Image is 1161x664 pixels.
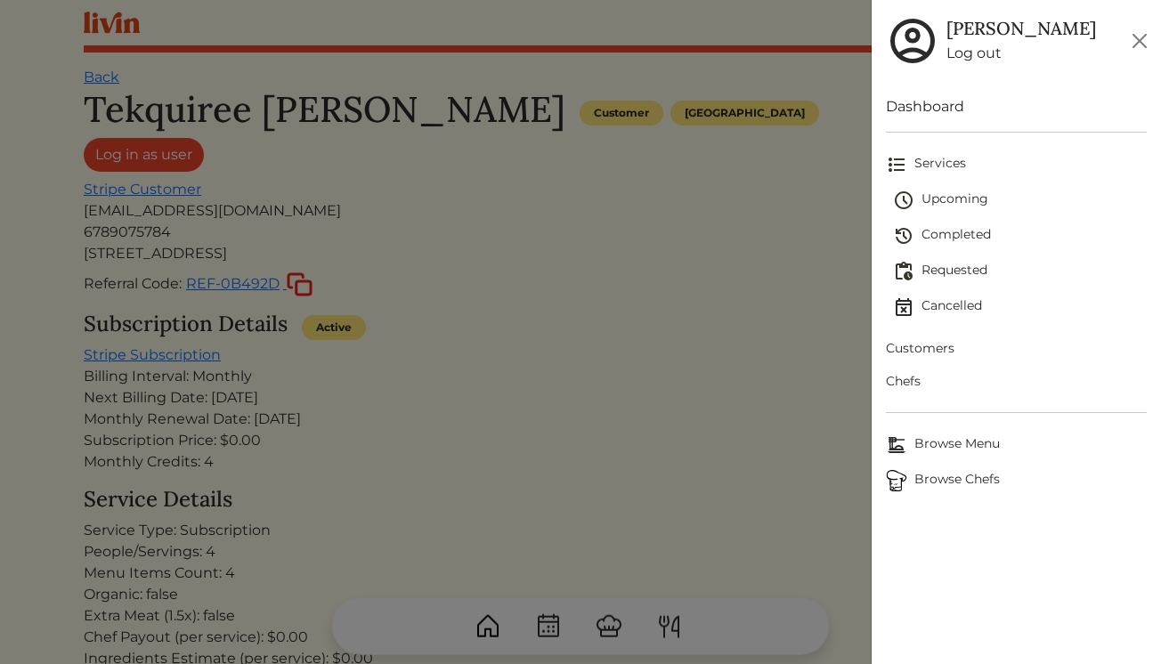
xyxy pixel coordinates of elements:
a: Dashboard [886,96,1147,117]
img: history-2b446bceb7e0f53b931186bf4c1776ac458fe31ad3b688388ec82af02103cd45.svg [893,225,914,247]
a: Browse MenuBrowse Menu [886,427,1147,463]
img: Browse Menu [886,434,907,456]
span: Completed [893,225,1147,247]
span: Browse Menu [886,434,1147,456]
img: event_cancelled-67e280bd0a9e072c26133efab016668ee6d7272ad66fa3c7eb58af48b074a3a4.svg [893,296,914,318]
span: Cancelled [893,296,1147,318]
a: Chefs [886,365,1147,398]
img: format_list_bulleted-ebc7f0161ee23162107b508e562e81cd567eeab2455044221954b09d19068e74.svg [886,154,907,175]
a: Requested [893,254,1147,289]
span: Chefs [886,372,1147,391]
a: Services [886,147,1147,182]
img: user_account-e6e16d2ec92f44fc35f99ef0dc9cddf60790bfa021a6ecb1c896eb5d2907b31c.svg [886,14,939,68]
a: ChefsBrowse Chefs [886,463,1147,498]
a: Log out [946,43,1096,64]
img: pending_actions-fd19ce2ea80609cc4d7bbea353f93e2f363e46d0f816104e4e0650fdd7f915cf.svg [893,261,914,282]
h5: [PERSON_NAME] [946,18,1096,39]
a: Customers [886,332,1147,365]
img: schedule-fa401ccd6b27cf58db24c3bb5584b27dcd8bd24ae666a918e1c6b4ae8c451a22.svg [893,190,914,211]
button: Close [1125,27,1154,55]
span: Browse Chefs [886,470,1147,491]
a: Cancelled [893,289,1147,325]
span: Requested [893,261,1147,282]
span: Services [886,154,1147,175]
img: Browse Chefs [886,470,907,491]
a: Upcoming [893,182,1147,218]
a: Completed [893,218,1147,254]
span: Customers [886,339,1147,358]
span: Upcoming [893,190,1147,211]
